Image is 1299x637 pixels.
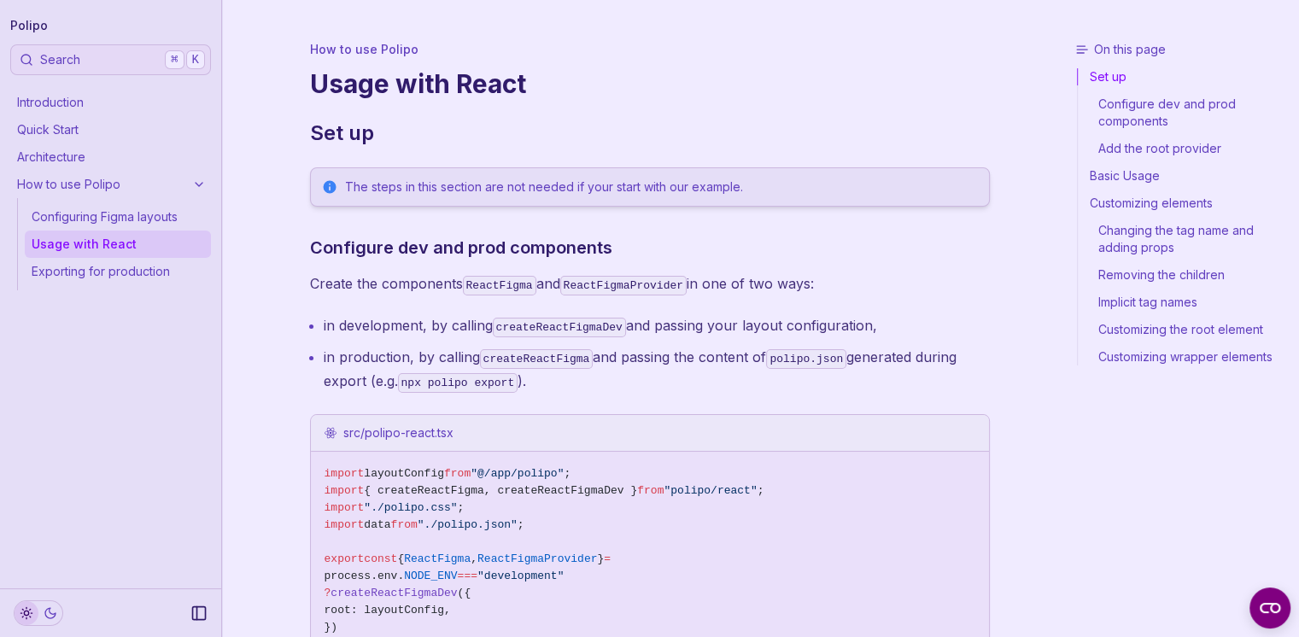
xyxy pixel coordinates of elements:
[310,234,612,261] a: Configure dev and prod components
[185,599,213,627] button: Collapse Sidebar
[597,552,604,565] span: }
[1078,68,1292,91] a: Set up
[10,171,211,198] a: How to use Polipo
[1078,316,1292,343] a: Customizing the root element
[10,143,211,171] a: Architecture
[364,484,637,497] span: { createReactFigma, createReactFigmaDev }
[398,373,518,393] code: npx polipo export
[186,50,205,69] kbd: K
[325,570,405,582] span: process.env.
[471,552,477,565] span: ,
[310,41,418,58] a: How to use Polipo
[418,518,518,531] span: "./polipo.json"
[444,467,471,480] span: from
[458,587,471,599] span: ({
[1078,343,1292,365] a: Customizing wrapper elements
[324,313,990,338] li: in development, by calling and passing your layout configuration,
[343,424,950,441] figcaption: src/polipo-react.tsx
[10,44,211,75] button: Search⌘K
[758,484,764,497] span: ;
[165,50,184,69] kbd: ⌘
[1075,41,1292,58] h3: On this page
[14,600,63,626] button: Toggle Theme
[10,116,211,143] a: Quick Start
[1078,289,1292,316] a: Implicit tag names
[604,552,611,565] span: =
[391,518,418,531] span: from
[664,484,757,497] span: "polipo/react"
[345,178,979,196] p: The steps in this section are not needed if your start with our example.
[397,552,404,565] span: {
[471,467,564,480] span: "@/app/polipo"
[1078,217,1292,261] a: Changing the tag name and adding props
[364,552,397,565] span: const
[10,14,48,38] a: Polipo
[325,621,338,634] span: })
[560,276,687,295] code: ReactFigmaProvider
[564,467,571,480] span: ;
[404,570,457,582] span: NODE_ENV
[1078,261,1292,289] a: Removing the children
[404,552,471,565] span: ReactFigma
[458,501,465,514] span: ;
[480,349,594,369] code: createReactFigma
[477,552,597,565] span: ReactFigmaProvider
[325,552,365,565] span: export
[364,518,390,531] span: data
[458,570,477,582] span: ===
[325,587,331,599] span: ?
[493,318,626,337] code: createReactFigmaDev
[325,604,451,617] span: root: layoutConfig,
[518,518,524,531] span: ;
[325,518,365,531] span: import
[325,484,365,497] span: import
[364,467,444,480] span: layoutConfig
[325,501,365,514] span: import
[324,345,990,394] li: in production, by calling and passing the content of generated during export (e.g. ).
[25,203,211,231] a: Configuring Figma layouts
[1078,135,1292,162] a: Add the root provider
[1249,587,1290,628] button: Open CMP widget
[1078,162,1292,190] a: Basic Usage
[25,231,211,258] a: Usage with React
[637,484,664,497] span: from
[325,467,365,480] span: import
[463,276,536,295] code: ReactFigma
[364,501,457,514] span: "./polipo.css"
[10,89,211,116] a: Introduction
[766,349,846,369] code: polipo.json
[310,272,990,296] p: Create the components and in one of two ways:
[1078,91,1292,135] a: Configure dev and prod components
[1078,190,1292,217] a: Customizing elements
[331,587,457,599] span: createReactFigmaDev
[310,120,374,147] a: Set up
[25,258,211,285] a: Exporting for production
[310,68,990,99] h1: Usage with React
[477,570,564,582] span: "development"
